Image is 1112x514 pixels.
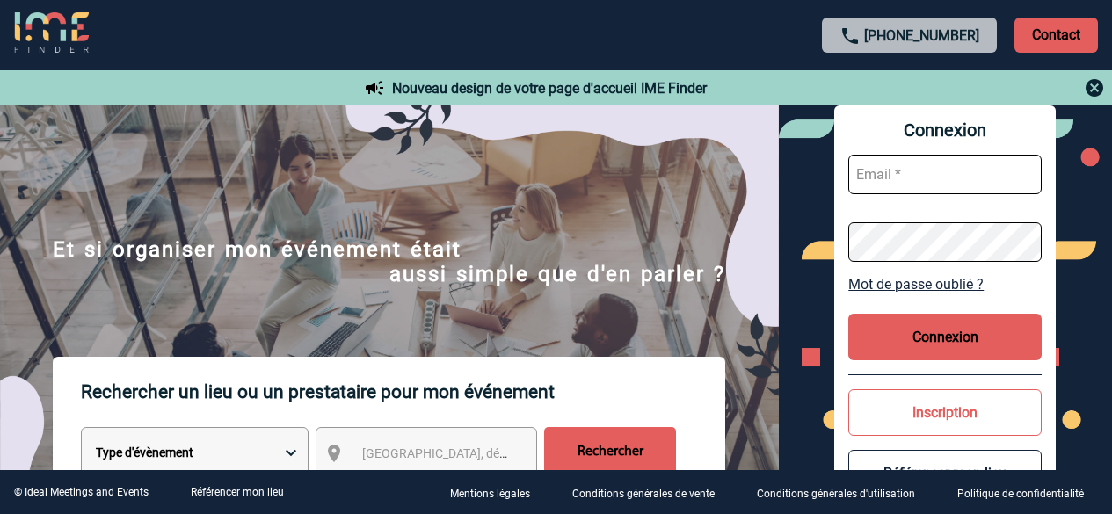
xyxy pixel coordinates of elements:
[544,427,676,476] input: Rechercher
[1014,18,1098,53] p: Contact
[558,484,743,501] a: Conditions générales de vente
[848,450,1042,496] button: Référencer mon lieu
[450,488,530,500] p: Mentions légales
[848,314,1042,360] button: Connexion
[848,155,1042,194] input: Email *
[81,357,725,427] p: Rechercher un lieu ou un prestataire pour mon événement
[839,25,861,47] img: call-24-px.png
[957,488,1084,500] p: Politique de confidentialité
[436,484,558,501] a: Mentions légales
[943,484,1112,501] a: Politique de confidentialité
[191,486,284,498] a: Référencer mon lieu
[848,389,1042,436] button: Inscription
[757,488,915,500] p: Conditions générales d'utilisation
[14,486,149,498] div: © Ideal Meetings and Events
[572,488,715,500] p: Conditions générales de vente
[848,276,1042,293] a: Mot de passe oublié ?
[743,484,943,501] a: Conditions générales d'utilisation
[362,446,607,460] span: [GEOGRAPHIC_DATA], département, région...
[864,27,979,44] a: [PHONE_NUMBER]
[848,119,1042,141] span: Connexion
